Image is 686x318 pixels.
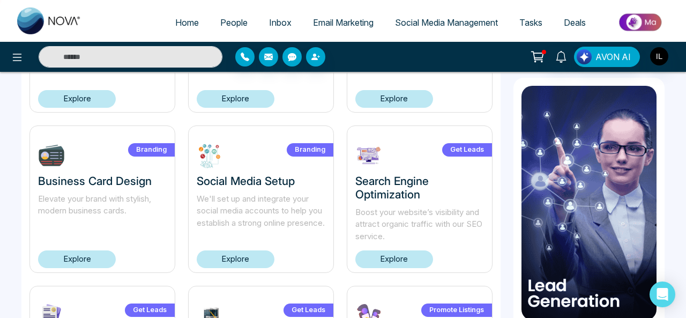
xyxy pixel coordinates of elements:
button: AVON AI [574,47,640,67]
a: Explore [197,250,274,268]
img: ABHm51732302824.jpg [197,142,223,169]
p: Elevate your brand with stylish, modern business cards. [38,193,167,230]
label: Branding [287,143,333,157]
span: Home [175,17,199,28]
h3: Search Engine Optimization [355,174,484,201]
span: People [220,17,248,28]
span: Deals [564,17,586,28]
span: Inbox [269,17,292,28]
a: Explore [197,90,274,108]
span: Tasks [519,17,542,28]
p: Boost your website’s visibility and attract organic traffic with our SEO service. [355,206,484,243]
img: User Avatar [650,47,668,65]
a: People [210,12,258,33]
img: Nova CRM Logo [17,8,81,34]
a: Deals [553,12,596,33]
label: Branding [128,143,175,157]
img: BbxDK1732303356.jpg [38,142,65,169]
a: Explore [355,250,433,268]
label: Get Leads [284,304,333,317]
a: Explore [38,250,116,268]
span: Social Media Management [395,17,498,28]
a: Explore [38,90,116,108]
h3: Social Media Setup [197,174,325,188]
label: Get Leads [442,143,492,157]
h3: Business Card Design [38,174,167,188]
label: Get Leads [125,304,175,317]
a: Email Marketing [302,12,384,33]
div: Open Intercom Messenger [650,282,675,307]
a: Social Media Management [384,12,509,33]
img: eYwbv1730743564.jpg [355,142,382,169]
span: Email Marketing [313,17,374,28]
p: We'll set up and integrate your social media accounts to help you establish a strong online prese... [197,193,325,230]
a: Explore [355,90,433,108]
span: AVON AI [595,50,631,63]
a: Home [165,12,210,33]
a: Tasks [509,12,553,33]
img: Lead Flow [577,49,592,64]
label: Promote Listings [421,304,492,317]
a: Inbox [258,12,302,33]
img: Market-place.gif [602,10,680,34]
